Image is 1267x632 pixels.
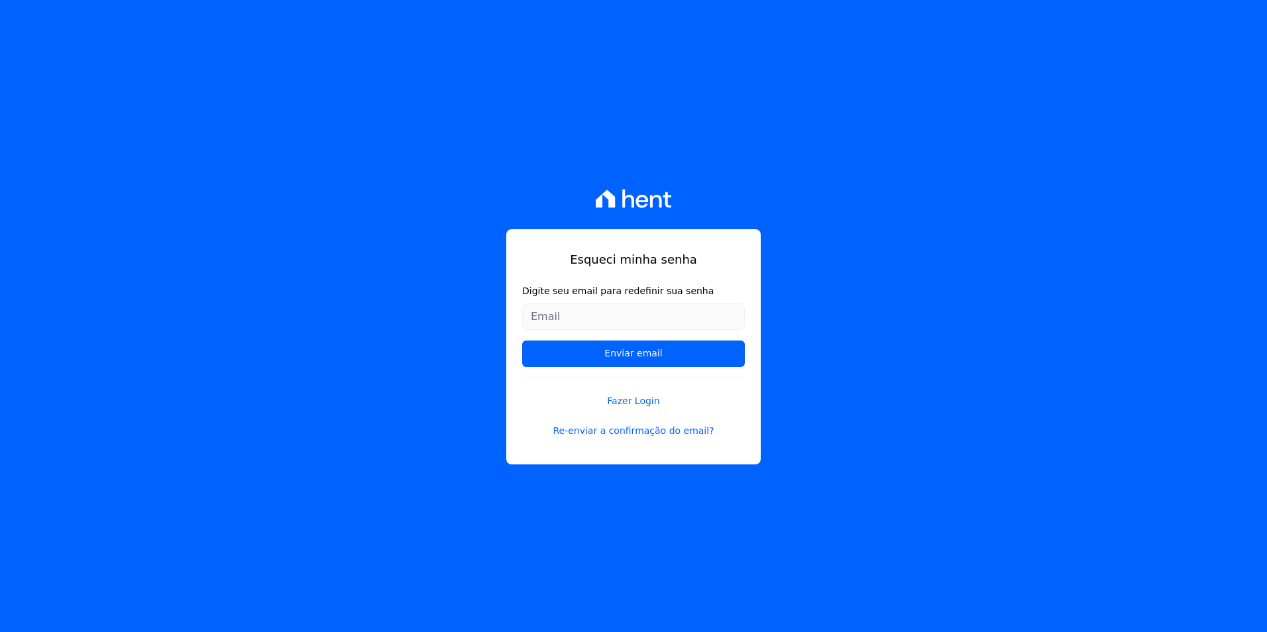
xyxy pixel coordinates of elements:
label: Digite seu email para redefinir sua senha [522,284,745,298]
a: Fazer Login [522,378,745,408]
a: Re-enviar a confirmação do email? [522,424,745,438]
input: Email [522,303,745,330]
h1: Esqueci minha senha [522,250,745,268]
input: Enviar email [522,341,745,367]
